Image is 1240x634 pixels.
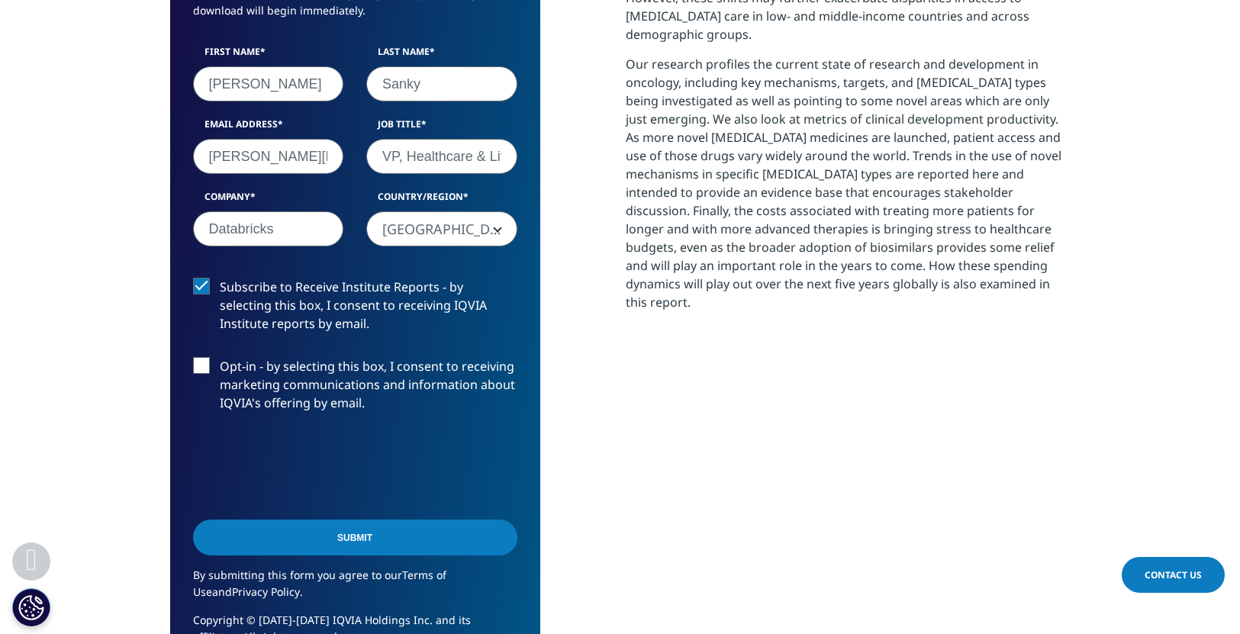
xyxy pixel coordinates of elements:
[1145,568,1202,581] span: Contact Us
[366,117,517,139] label: Job Title
[193,567,517,612] p: By submitting this form you agree to our and .
[193,117,344,139] label: Email Address
[366,190,517,211] label: Country/Region
[193,190,344,211] label: Company
[193,278,517,341] label: Subscribe to Receive Institute Reports - by selecting this box, I consent to receiving IQVIA Inst...
[193,45,344,66] label: First Name
[366,45,517,66] label: Last Name
[1122,557,1225,593] a: Contact Us
[193,436,425,496] iframe: reCAPTCHA
[193,520,517,555] input: Submit
[12,588,50,626] button: Cookies Settings
[626,55,1071,323] p: Our research profiles the current state of research and development in oncology, including key me...
[193,357,517,420] label: Opt-in - by selecting this box, I consent to receiving marketing communications and information a...
[366,211,517,246] span: United States
[232,584,300,599] a: Privacy Policy
[367,212,517,247] span: United States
